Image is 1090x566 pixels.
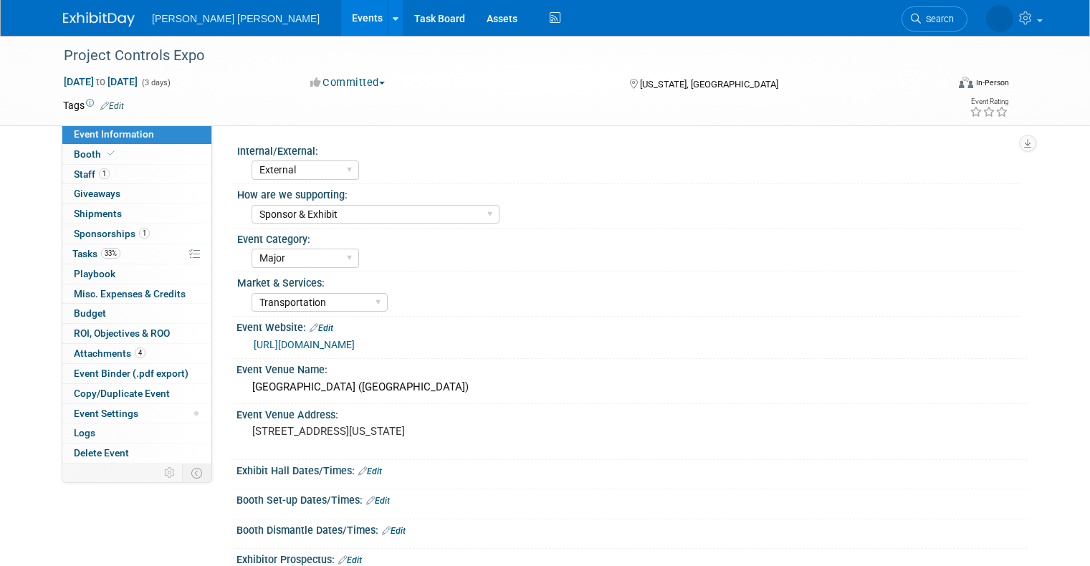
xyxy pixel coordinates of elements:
[183,464,212,482] td: Toggle Event Tabs
[62,404,211,423] a: Event Settings
[247,376,1016,398] div: [GEOGRAPHIC_DATA] ([GEOGRAPHIC_DATA])
[62,443,211,463] a: Delete Event
[338,555,362,565] a: Edit
[62,364,211,383] a: Event Binder (.pdf export)
[62,204,211,224] a: Shipments
[62,125,211,144] a: Event Information
[158,464,183,482] td: Personalize Event Tab Strip
[970,98,1008,105] div: Event Rating
[74,347,145,359] span: Attachments
[72,248,120,259] span: Tasks
[74,408,138,419] span: Event Settings
[236,317,1027,335] div: Event Website:
[74,327,170,339] span: ROI, Objectives & ROO
[62,344,211,363] a: Attachments4
[986,5,1013,32] img: Kelly Graber
[63,75,138,88] span: [DATE] [DATE]
[237,229,1020,246] div: Event Category:
[74,288,186,299] span: Misc. Expenses & Credits
[74,168,110,180] span: Staff
[152,13,320,24] span: [PERSON_NAME] [PERSON_NAME]
[236,519,1027,538] div: Booth Dismantle Dates/Times:
[59,43,929,69] div: Project Controls Expo
[62,224,211,244] a: Sponsorships1
[62,284,211,304] a: Misc. Expenses & Credits
[902,6,967,32] a: Search
[305,75,391,90] button: Committed
[236,489,1027,508] div: Booth Set-up Dates/Times:
[237,184,1020,202] div: How are we supporting:
[74,268,115,279] span: Playbook
[74,208,122,219] span: Shipments
[62,145,211,164] a: Booth
[62,165,211,184] a: Staff1
[237,140,1020,158] div: Internal/External:
[62,384,211,403] a: Copy/Duplicate Event
[194,411,199,416] span: Modified Layout
[62,324,211,343] a: ROI, Objectives & ROO
[74,148,118,160] span: Booth
[640,79,778,90] span: [US_STATE], [GEOGRAPHIC_DATA]
[959,77,973,88] img: Format-Inperson.png
[921,14,954,24] span: Search
[236,404,1027,422] div: Event Venue Address:
[366,496,390,506] a: Edit
[252,425,550,438] pre: [STREET_ADDRESS][US_STATE]
[107,150,115,158] i: Booth reservation complete
[74,447,129,459] span: Delete Event
[254,339,355,350] a: [URL][DOMAIN_NAME]
[94,76,107,87] span: to
[63,12,135,27] img: ExhibitDay
[100,101,124,111] a: Edit
[237,272,1020,290] div: Market & Services:
[62,304,211,323] a: Budget
[140,78,171,87] span: (3 days)
[74,368,188,379] span: Event Binder (.pdf export)
[74,128,154,140] span: Event Information
[975,77,1009,88] div: In-Person
[236,359,1027,377] div: Event Venue Name:
[62,423,211,443] a: Logs
[310,323,333,333] a: Edit
[74,427,95,438] span: Logs
[869,75,1009,96] div: Event Format
[74,188,120,199] span: Giveaways
[62,184,211,203] a: Giveaways
[101,248,120,259] span: 33%
[62,264,211,284] a: Playbook
[139,228,150,239] span: 1
[74,228,150,239] span: Sponsorships
[74,307,106,319] span: Budget
[135,347,145,358] span: 4
[99,168,110,179] span: 1
[74,388,170,399] span: Copy/Duplicate Event
[382,526,406,536] a: Edit
[358,466,382,476] a: Edit
[236,460,1027,479] div: Exhibit Hall Dates/Times:
[63,98,124,112] td: Tags
[62,244,211,264] a: Tasks33%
